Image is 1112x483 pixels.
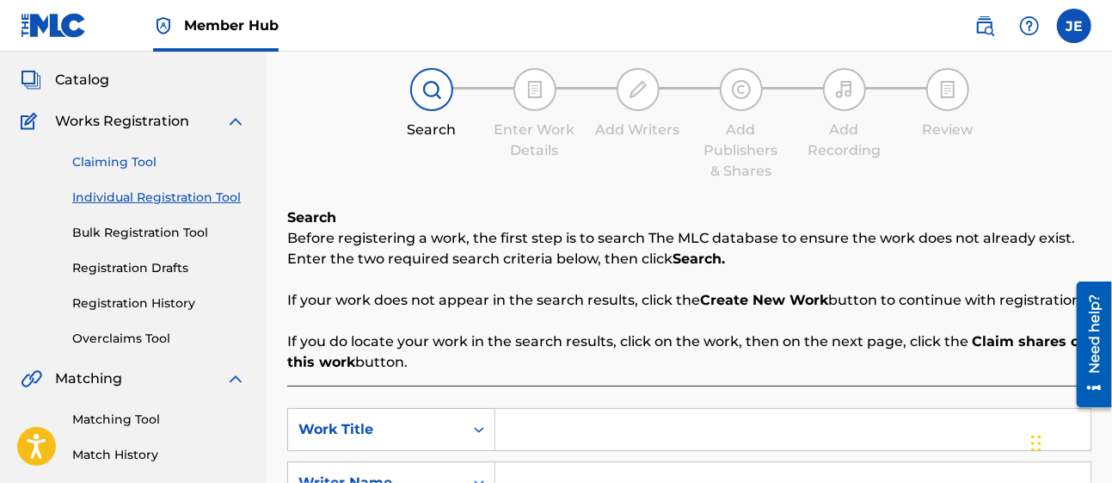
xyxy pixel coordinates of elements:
img: Matching [21,368,42,389]
img: step indicator icon for Review [937,79,958,100]
img: search [974,15,995,36]
div: Help [1012,9,1047,43]
a: Individual Registration Tool [72,189,246,207]
a: Bulk Registration Tool [72,224,246,242]
img: Catalog [21,70,41,90]
div: Drag [1031,418,1041,469]
img: Top Rightsholder [153,15,174,36]
img: step indicator icon for Add Publishers & Shares [731,79,752,100]
a: Registration History [72,294,246,313]
b: Search [287,209,336,226]
span: Catalog [55,70,109,90]
span: Matching [55,368,122,389]
img: step indicator icon for Add Recording [834,79,855,100]
img: step indicator icon for Enter Work Details [525,79,545,100]
a: Claiming Tool [72,153,246,171]
a: Match History [72,446,246,464]
strong: Create New Work [700,292,828,308]
div: Add Recording [802,120,888,161]
img: expand [225,368,246,389]
img: expand [225,111,246,132]
div: Review [905,120,991,140]
iframe: Chat Widget [1026,400,1112,483]
p: Before registering a work, the first step is to search The MLC database to ensure the work does n... [287,228,1091,249]
p: Enter the two required search criteria below, then click [287,249,1091,269]
a: Matching Tool [72,411,246,429]
div: Add Writers [595,120,681,140]
span: Works Registration [55,111,189,132]
a: Overclaims Tool [72,330,246,348]
a: Registration Drafts [72,259,246,277]
img: MLC Logo [21,13,87,38]
div: Search [389,120,475,140]
div: Enter Work Details [492,120,578,161]
img: step indicator icon for Add Writers [628,79,648,100]
p: If you do locate your work in the search results, click on the work, then on the next page, click... [287,331,1091,373]
p: If your work does not appear in the search results, click the button to continue with registration. [287,290,1091,311]
img: step indicator icon for Search [421,79,442,100]
strong: Search. [673,251,725,267]
iframe: Resource Center [1064,275,1112,413]
img: help [1019,15,1040,36]
img: Works Registration [21,111,43,132]
a: Public Search [968,9,1002,43]
span: Member Hub [184,15,279,35]
div: Add Publishers & Shares [698,120,784,182]
a: CatalogCatalog [21,70,109,90]
div: Work Title [298,419,453,440]
div: User Menu [1057,9,1091,43]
